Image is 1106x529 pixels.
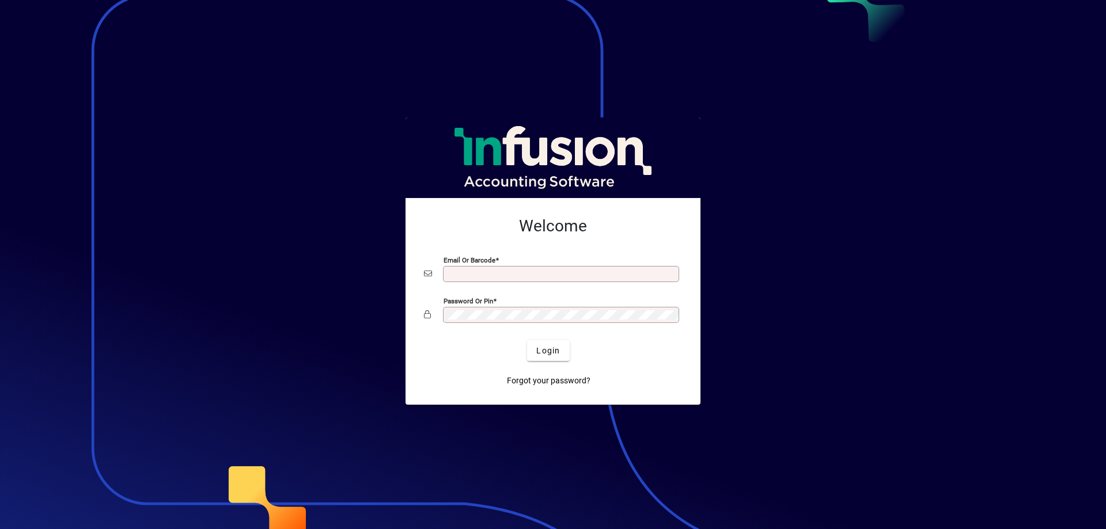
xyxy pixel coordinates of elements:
[502,370,595,391] a: Forgot your password?
[527,340,569,361] button: Login
[444,256,495,264] mat-label: Email or Barcode
[536,345,560,357] span: Login
[507,375,590,387] span: Forgot your password?
[444,297,493,305] mat-label: Password or Pin
[424,216,682,236] h2: Welcome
